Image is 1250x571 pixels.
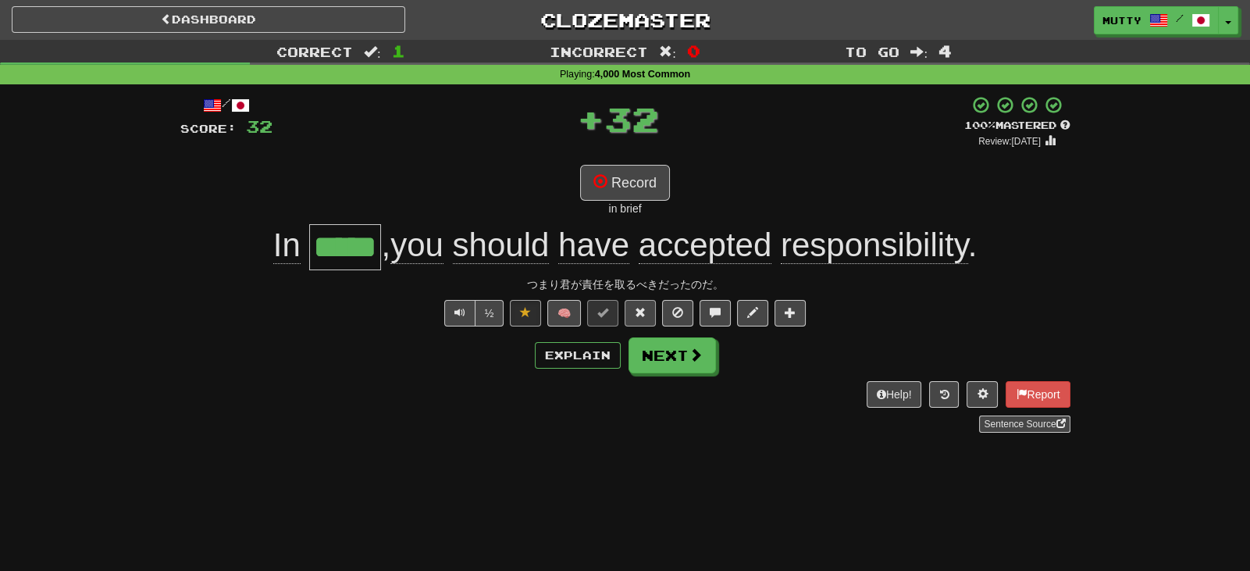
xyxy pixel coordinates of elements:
[580,165,670,201] button: Record
[1102,13,1141,27] span: mutty
[867,381,922,408] button: Help!
[444,300,475,327] button: Play sentence audio (ctl+space)
[964,119,995,131] span: 100 %
[604,99,659,138] span: 32
[964,119,1070,133] div: Mastered
[392,41,405,60] span: 1
[550,44,648,59] span: Incorrect
[1176,12,1184,23] span: /
[475,300,504,327] button: ½
[629,337,716,373] button: Next
[429,6,822,34] a: Clozemaster
[1094,6,1219,34] a: mutty /
[12,6,405,33] a: Dashboard
[625,300,656,327] button: Reset to 0% Mastered (alt+r)
[979,416,1070,433] a: Sentence Source
[577,95,604,142] span: +
[558,227,629,264] span: have
[273,227,301,264] span: In
[180,277,1070,292] div: つまり君が責任を取るべきだったのだ。
[929,381,959,408] button: Round history (alt+y)
[910,45,928,59] span: :
[781,227,968,264] span: responsibility
[845,44,899,59] span: To go
[390,227,443,264] span: you
[595,69,690,80] strong: 4,000 Most Common
[587,300,618,327] button: Set this sentence to 100% Mastered (alt+m)
[662,300,693,327] button: Ignore sentence (alt+i)
[180,201,1070,216] div: in brief
[547,300,581,327] button: 🧠
[364,45,381,59] span: :
[535,342,621,369] button: Explain
[639,227,771,264] span: accepted
[276,44,353,59] span: Correct
[775,300,806,327] button: Add to collection (alt+a)
[978,136,1041,147] small: Review: [DATE]
[687,41,700,60] span: 0
[246,116,272,136] span: 32
[1006,381,1070,408] button: Report
[453,227,550,264] span: should
[180,95,272,115] div: /
[180,122,237,135] span: Score:
[938,41,952,60] span: 4
[700,300,731,327] button: Discuss sentence (alt+u)
[381,227,977,264] span: , .
[441,300,504,327] div: Text-to-speech controls
[737,300,768,327] button: Edit sentence (alt+d)
[659,45,676,59] span: :
[510,300,541,327] button: Unfavorite sentence (alt+f)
